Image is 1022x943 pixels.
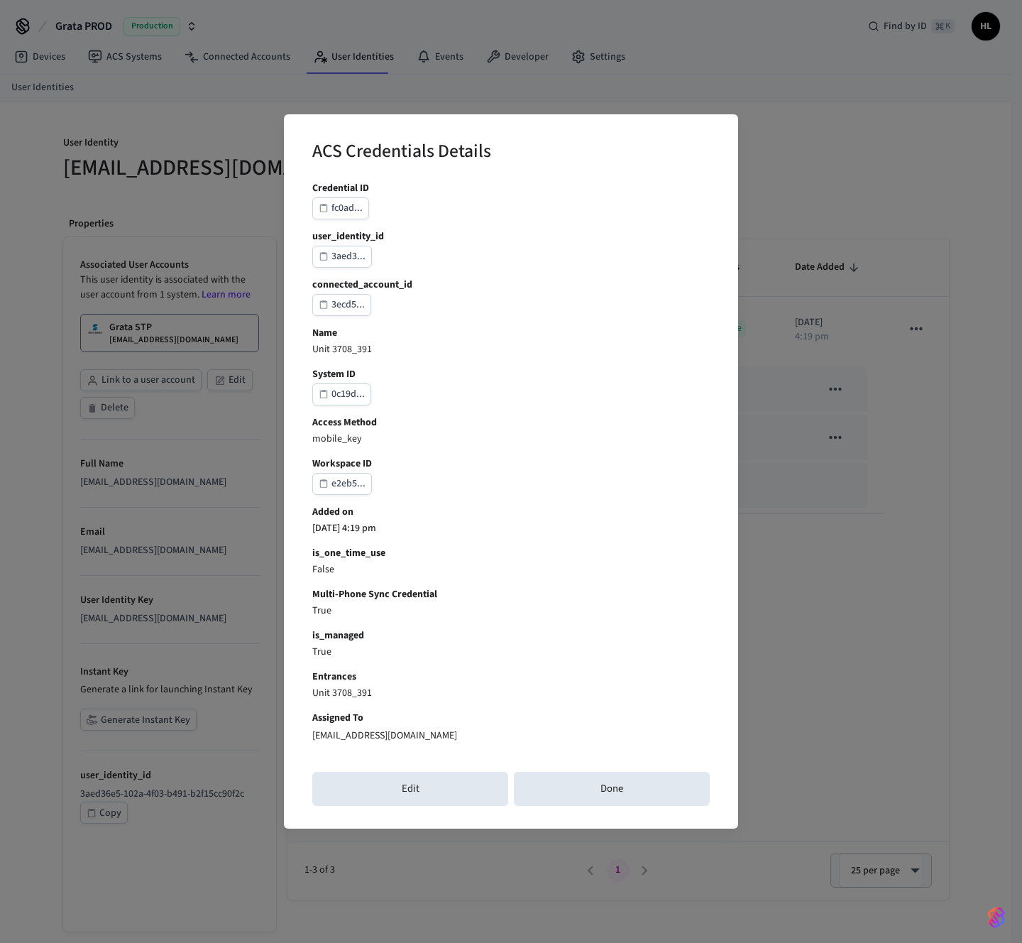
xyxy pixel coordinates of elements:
p: True [312,604,710,618]
b: connected_account_id [312,278,710,293]
div: 3aed3... [331,248,366,266]
div: 3ecd5... [331,296,365,314]
div: e2eb5... [331,475,366,493]
b: Added on [312,505,710,520]
button: 3ecd5... [312,294,371,316]
b: Entrances [312,670,710,685]
p: Unit 3708_391 [312,342,710,357]
b: Name [312,326,710,341]
b: Workspace ID [312,457,710,471]
p: False [312,562,710,577]
button: Done [514,772,710,806]
b: is_one_time_use [312,546,710,561]
img: SeamLogoGradient.69752ec5.svg [988,906,1005,929]
b: Credential ID [312,181,710,196]
p: mobile_key [312,432,710,447]
button: e2eb5... [312,473,372,495]
b: user_identity_id [312,229,710,244]
div: 0c19d... [331,386,365,403]
h2: ACS Credentials Details [312,131,670,175]
div: fc0ad... [331,200,363,217]
button: 3aed3... [312,246,372,268]
b: Access Method [312,415,710,430]
b: Assigned To [312,711,710,726]
button: 0c19d... [312,383,371,405]
button: fc0ad... [312,197,369,219]
p: [EMAIL_ADDRESS][DOMAIN_NAME] [312,729,457,743]
p: True [312,645,710,660]
p: Unit 3708_391 [312,686,710,701]
b: Multi-Phone Sync Credential [312,587,710,602]
button: Edit [312,772,508,806]
b: is_managed [312,628,710,643]
b: System ID [312,367,710,382]
p: [DATE] 4:19 pm [312,521,710,536]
